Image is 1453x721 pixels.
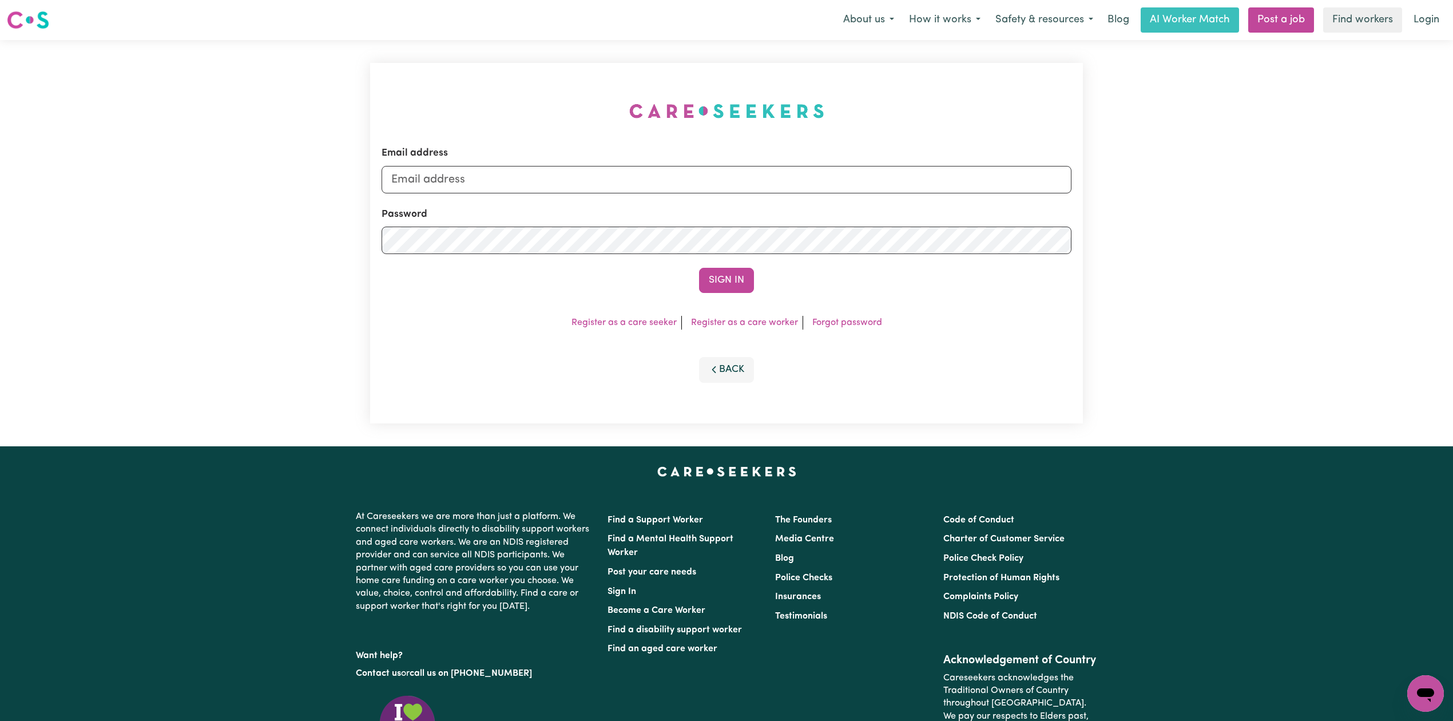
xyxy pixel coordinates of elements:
a: Code of Conduct [943,516,1014,525]
p: or [356,663,594,684]
a: Become a Care Worker [608,606,705,615]
a: Register as a care seeker [571,318,677,327]
a: Find a Support Worker [608,516,703,525]
a: Insurances [775,592,821,601]
a: Register as a care worker [691,318,798,327]
p: At Careseekers we are more than just a platform. We connect individuals directly to disability su... [356,506,594,617]
a: Find a Mental Health Support Worker [608,534,733,557]
a: Complaints Policy [943,592,1018,601]
a: Police Checks [775,573,832,583]
a: call us on [PHONE_NUMBER] [410,669,532,678]
a: Police Check Policy [943,554,1023,563]
button: Back [699,357,754,382]
a: Careseekers home page [657,467,796,476]
p: Want help? [356,645,594,662]
button: About us [836,8,902,32]
a: The Founders [775,516,832,525]
a: Charter of Customer Service [943,534,1065,544]
button: Safety & resources [988,8,1101,32]
a: Post your care needs [608,568,696,577]
label: Password [382,207,427,222]
a: Careseekers logo [7,7,49,33]
button: How it works [902,8,988,32]
a: Protection of Human Rights [943,573,1059,583]
a: Forgot password [812,318,882,327]
a: Find workers [1323,7,1402,33]
a: Find a disability support worker [608,625,742,635]
a: Login [1407,7,1446,33]
a: Testimonials [775,612,827,621]
a: Blog [1101,7,1136,33]
input: Email address [382,166,1071,193]
a: Sign In [608,587,636,596]
img: Careseekers logo [7,10,49,30]
a: Blog [775,554,794,563]
a: Post a job [1248,7,1314,33]
label: Email address [382,146,448,161]
iframe: Button to launch messaging window [1407,675,1444,712]
a: AI Worker Match [1141,7,1239,33]
a: NDIS Code of Conduct [943,612,1037,621]
a: Find an aged care worker [608,644,717,653]
h2: Acknowledgement of Country [943,653,1097,667]
a: Media Centre [775,534,834,544]
button: Sign In [699,268,754,293]
a: Contact us [356,669,401,678]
